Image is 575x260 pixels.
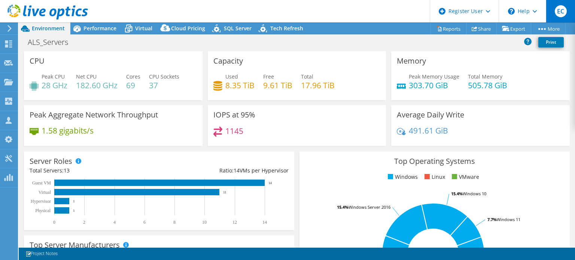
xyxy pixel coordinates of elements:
[30,157,72,165] h3: Server Roles
[202,220,207,225] text: 10
[451,191,463,196] tspan: 15.4%
[301,73,313,80] span: Total
[64,167,70,174] span: 13
[397,111,464,119] h3: Average Daily Write
[349,204,390,210] tspan: Windows Server 2016
[135,25,152,32] span: Virtual
[76,81,118,89] h4: 182.60 GHz
[35,208,51,213] text: Physical
[126,81,140,89] h4: 69
[301,81,335,89] h4: 17.96 TiB
[234,167,240,174] span: 14
[397,57,426,65] h3: Memory
[30,241,120,249] h3: Top Server Manufacturers
[431,23,466,34] a: Reports
[149,73,179,80] span: CPU Sockets
[42,126,94,135] h4: 1.58 gigabits/s
[76,73,97,80] span: Net CPU
[409,126,448,135] h4: 491.61 GiB
[555,5,567,17] span: EC
[224,25,252,32] span: SQL Server
[423,173,445,181] li: Linux
[337,204,349,210] tspan: 15.4%
[213,111,255,119] h3: IOPS at 95%
[30,166,159,175] div: Total Servers:
[468,81,507,89] h4: 505.78 GiB
[83,25,116,32] span: Performance
[73,199,75,203] text: 1
[20,249,63,259] a: Project Notes
[262,220,267,225] text: 14
[263,73,274,80] span: Free
[463,191,486,196] tspan: Windows 10
[42,81,67,89] h4: 28 GHz
[409,73,459,80] span: Peak Memory Usage
[149,81,179,89] h4: 37
[143,220,146,225] text: 6
[450,173,479,181] li: VMware
[538,37,564,48] a: Print
[32,25,65,32] span: Environment
[126,73,140,80] span: Cores
[39,190,51,195] text: Virtual
[531,23,566,34] a: More
[24,38,80,46] h1: ALS_Servers
[225,127,243,135] h4: 1145
[173,220,176,225] text: 8
[386,173,418,181] li: Windows
[31,199,51,204] text: Hypervisor
[270,25,303,32] span: Tech Refresh
[113,220,116,225] text: 4
[268,181,272,185] text: 14
[213,57,243,65] h3: Capacity
[497,217,520,222] tspan: Windows 11
[487,217,497,222] tspan: 7.7%
[263,81,292,89] h4: 9.61 TiB
[30,111,158,119] h3: Peak Aggregate Network Throughput
[508,8,515,15] svg: \n
[225,73,238,80] span: Used
[232,220,237,225] text: 12
[223,190,226,194] text: 11
[409,81,459,89] h4: 303.70 GiB
[83,220,85,225] text: 2
[305,157,564,165] h3: Top Operating Systems
[53,220,55,225] text: 0
[466,23,497,34] a: Share
[32,180,51,186] text: Guest VM
[496,23,531,34] a: Export
[30,57,45,65] h3: CPU
[73,209,75,212] text: 1
[468,73,502,80] span: Total Memory
[225,81,255,89] h4: 8.35 TiB
[171,25,205,32] span: Cloud Pricing
[159,166,289,175] div: Ratio: VMs per Hypervisor
[42,73,65,80] span: Peak CPU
